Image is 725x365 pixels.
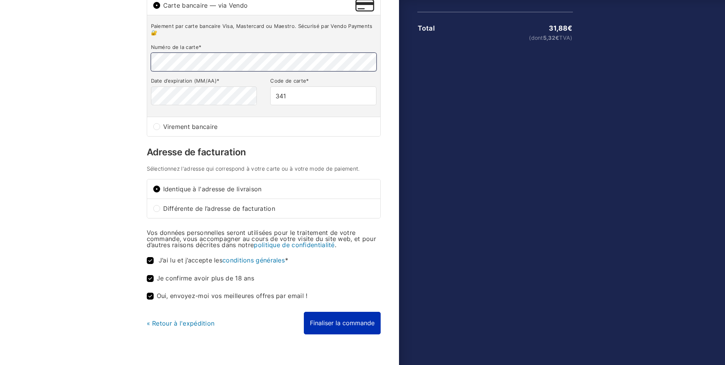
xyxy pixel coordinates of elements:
input: J’ai lu et j’accepte lesconditions générales [147,257,154,264]
p: Vos données personnelles seront utilisées pour le traitement de votre commande, vous accompagner ... [147,230,381,248]
small: (dont TVA) [469,35,572,41]
bdi: 31,88 [549,24,573,32]
button: Finaliser la commande [304,312,381,334]
label: Code de carte [270,78,376,84]
p: Paiement par carte bancaire Visa, Mastercard ou Maestro. Sécurisé par Vendo Payments 🔐 [151,23,376,36]
span: J’ai lu et j’accepte les [159,256,289,264]
a: politique de confidentialité [254,241,334,249]
a: « Retour à l'expédition [147,319,215,327]
a: conditions générales [222,256,285,264]
span: € [555,34,559,41]
th: Total [417,24,469,32]
label: Je confirme avoir plus de 18 ans [147,275,255,282]
input: Je confirme avoir plus de 18 ans [147,275,154,282]
span: 5,32 [543,34,560,41]
span: € [568,24,572,32]
label: Oui, envoyez-moi vos meilleures offres par email ! [147,293,308,300]
span: Différente de l’adresse de facturation [163,205,374,212]
span: Virement bancaire [163,124,374,130]
span: Identique à l'adresse de livraison [163,186,374,192]
label: Date d’expiration (MM/AA) [151,78,257,84]
label: Numéro de la carte [151,44,376,51]
h3: Adresse de facturation [147,148,381,157]
input: Oui, envoyez-moi vos meilleures offres par email ! [147,293,154,300]
span: Carte bancaire — via Vendo [163,2,356,8]
input: Cryptogramme [270,86,376,105]
h4: Sélectionnez l'adresse qui correspond à votre carte ou à votre mode de paiement. [147,166,381,171]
